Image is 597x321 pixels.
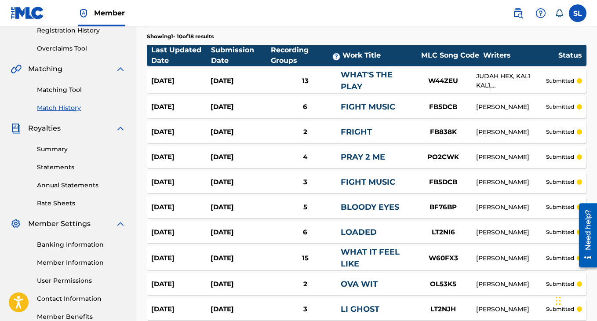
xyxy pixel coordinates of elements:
div: [PERSON_NAME] [476,280,546,289]
div: [DATE] [211,227,270,237]
div: Last Updated Date [151,45,211,66]
iframe: Resource Center [572,200,597,271]
img: Member Settings [11,219,21,229]
span: Member Settings [28,219,91,229]
div: 6 [270,227,341,237]
span: Royalties [28,123,61,134]
div: [PERSON_NAME] [476,305,546,314]
div: Work Title [342,50,417,61]
div: [DATE] [211,279,270,289]
img: Royalties [11,123,21,134]
a: Statements [37,163,126,172]
div: [DATE] [151,152,211,162]
img: Matching [11,64,22,74]
a: Contact Information [37,294,126,303]
a: Overclaims Tool [37,44,126,53]
div: 13 [270,76,341,86]
iframe: Chat Widget [553,279,597,321]
div: FB838K [410,127,476,137]
div: [DATE] [151,279,211,289]
div: 2 [270,127,341,137]
div: Writers [483,50,558,61]
div: 3 [270,304,341,314]
div: 4 [270,152,341,162]
a: BLOODY EYES [341,202,399,212]
div: PO2CWK [410,152,476,162]
p: submitted [546,254,574,262]
a: Annual Statements [37,181,126,190]
div: [DATE] [151,202,211,212]
img: expand [115,123,126,134]
span: Member [94,8,125,18]
p: submitted [546,153,574,161]
a: PRAY 2 ME [341,152,385,162]
a: OVA WIT [341,279,378,289]
div: [DATE] [211,202,270,212]
span: Matching [28,64,62,74]
div: Submission Date [211,45,271,66]
div: LT2NJH [410,304,476,314]
a: Rate Sheets [37,199,126,208]
div: [PERSON_NAME] [476,128,546,137]
a: Matching Tool [37,85,126,95]
a: Summary [37,145,126,154]
div: [DATE] [211,127,270,137]
a: LOADED [341,227,377,237]
div: 2 [270,279,341,289]
div: [DATE] [151,304,211,314]
div: [DATE] [151,177,211,187]
div: [DATE] [211,253,270,263]
div: [PERSON_NAME] [476,254,546,263]
div: FB5DCB [410,102,476,112]
div: 6 [270,102,341,112]
a: Public Search [509,4,527,22]
div: [DATE] [211,152,270,162]
p: submitted [546,128,574,136]
div: 5 [270,202,341,212]
img: Top Rightsholder [78,8,89,18]
div: MLC Song Code [417,50,483,61]
div: [DATE] [211,102,270,112]
div: BF76BP [410,202,476,212]
a: WHAT IT FEEL LIKE [341,247,400,269]
a: LI GHOST [341,304,379,314]
div: W44ZEU [410,76,476,86]
a: Match History [37,103,126,113]
div: [DATE] [151,253,211,263]
div: [DATE] [151,227,211,237]
div: 15 [270,253,341,263]
div: W60FX3 [410,253,476,263]
div: Drag [556,288,561,314]
div: [DATE] [151,76,211,86]
a: FIGHT MUSIC [341,177,395,187]
div: JUDAH HEX, KAL1 KAL1, [PERSON_NAME], OLUBOWALE [PERSON_NAME], [PERSON_NAME], [PERSON_NAME] [476,72,546,90]
div: [DATE] [151,127,211,137]
span: ? [333,53,340,60]
div: Help [532,4,550,22]
div: [PERSON_NAME] [476,178,546,187]
div: [DATE] [211,304,270,314]
div: [PERSON_NAME] [476,102,546,112]
p: submitted [546,203,574,211]
p: submitted [546,305,574,313]
img: MLC Logo [11,7,44,19]
div: OL53K5 [410,279,476,289]
img: expand [115,219,126,229]
a: FRIGHT [341,127,372,137]
a: User Permissions [37,276,126,285]
div: 3 [270,177,341,187]
div: LT2NI6 [410,227,476,237]
div: [PERSON_NAME] [476,203,546,212]
div: [DATE] [211,177,270,187]
a: Member Information [37,258,126,267]
p: submitted [546,280,574,288]
img: expand [115,64,126,74]
img: help [535,8,546,18]
p: submitted [546,77,574,85]
div: [DATE] [211,76,270,86]
p: submitted [546,178,574,186]
div: Recording Groups [271,45,342,66]
div: Status [558,50,582,61]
